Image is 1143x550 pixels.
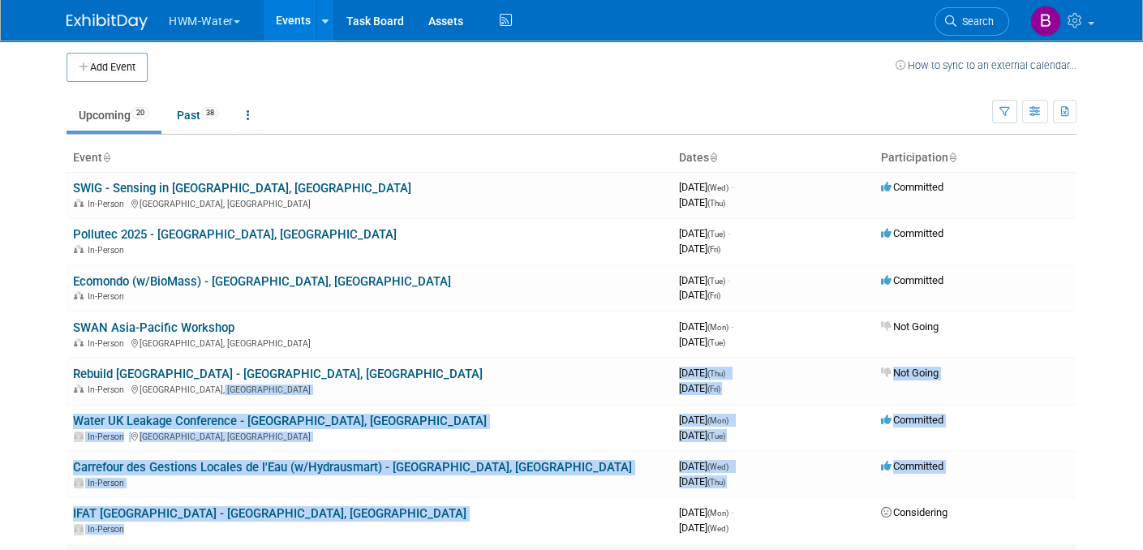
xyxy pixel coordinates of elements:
span: Committed [881,274,943,286]
span: In-Person [88,432,129,442]
span: - [728,367,730,379]
a: SWIG - Sensing in [GEOGRAPHIC_DATA], [GEOGRAPHIC_DATA] [73,181,411,196]
span: [DATE] [679,475,725,488]
a: Ecomondo (w/BioMass) - [GEOGRAPHIC_DATA], [GEOGRAPHIC_DATA] [73,274,451,289]
img: In-Person Event [74,478,84,486]
a: Search [935,7,1009,36]
a: Water UK Leakage Conference - [GEOGRAPHIC_DATA], [GEOGRAPHIC_DATA] [73,414,487,428]
span: Committed [881,181,943,193]
div: [GEOGRAPHIC_DATA], [GEOGRAPHIC_DATA] [73,196,666,209]
span: - [731,460,733,472]
span: Not Going [881,320,939,333]
a: Sort by Start Date [709,151,717,164]
span: [DATE] [679,196,725,208]
span: Committed [881,227,943,239]
div: [GEOGRAPHIC_DATA], [GEOGRAPHIC_DATA] [73,382,666,395]
span: (Thu) [707,478,725,487]
span: In-Person [88,199,129,209]
span: - [731,181,733,193]
img: In-Person Event [74,432,84,440]
img: In-Person Event [74,524,84,532]
a: SWAN Asia-Pacific Workshop [73,320,234,335]
span: In-Person [88,385,129,395]
th: Participation [874,144,1076,172]
img: Barb DeWyer [1030,6,1061,37]
span: (Fri) [707,245,720,254]
span: Not Going [881,367,939,379]
span: In-Person [88,524,129,535]
a: Rebuild [GEOGRAPHIC_DATA] - [GEOGRAPHIC_DATA], [GEOGRAPHIC_DATA] [73,367,483,381]
a: Past38 [165,100,231,131]
span: [DATE] [679,289,720,301]
img: ExhibitDay [67,14,148,30]
img: In-Person Event [74,385,84,393]
span: [DATE] [679,414,733,426]
span: Committed [881,414,943,426]
span: - [731,506,733,518]
th: Dates [672,144,874,172]
span: In-Person [88,291,129,302]
span: (Tue) [707,277,725,286]
span: (Wed) [707,183,728,192]
a: IFAT [GEOGRAPHIC_DATA] - [GEOGRAPHIC_DATA], [GEOGRAPHIC_DATA] [73,506,466,521]
span: (Tue) [707,230,725,238]
span: [DATE] [679,181,733,193]
span: - [728,274,730,286]
span: [DATE] [679,336,725,348]
span: (Mon) [707,323,728,332]
img: In-Person Event [74,338,84,346]
a: Upcoming20 [67,100,161,131]
button: Add Event [67,53,148,82]
img: In-Person Event [74,245,84,253]
span: 38 [201,107,219,119]
span: (Tue) [707,338,725,347]
span: - [731,320,733,333]
span: [DATE] [679,227,730,239]
span: [DATE] [679,382,720,394]
a: Sort by Participation Type [948,151,956,164]
span: (Fri) [707,291,720,300]
div: [GEOGRAPHIC_DATA], [GEOGRAPHIC_DATA] [73,429,666,442]
span: [DATE] [679,522,728,534]
span: (Thu) [707,369,725,378]
span: [DATE] [679,367,730,379]
a: Pollutec 2025 - [GEOGRAPHIC_DATA], [GEOGRAPHIC_DATA] [73,227,397,242]
span: Committed [881,460,943,472]
span: [DATE] [679,274,730,286]
a: Carrefour des Gestions Locales de l'Eau (w/Hydrausmart) - [GEOGRAPHIC_DATA], [GEOGRAPHIC_DATA] [73,460,632,475]
span: [DATE] [679,243,720,255]
span: - [728,227,730,239]
span: [DATE] [679,320,733,333]
span: (Mon) [707,416,728,425]
img: In-Person Event [74,199,84,207]
span: [DATE] [679,429,725,441]
a: How to sync to an external calendar... [896,59,1076,71]
a: Sort by Event Name [102,151,110,164]
div: [GEOGRAPHIC_DATA], [GEOGRAPHIC_DATA] [73,336,666,349]
span: In-Person [88,245,129,256]
span: Search [956,15,994,28]
span: 20 [131,107,149,119]
span: (Wed) [707,462,728,471]
span: (Tue) [707,432,725,440]
span: In-Person [88,478,129,488]
span: [DATE] [679,506,733,518]
span: (Fri) [707,385,720,393]
th: Event [67,144,672,172]
span: Considering [881,506,947,518]
img: In-Person Event [74,291,84,299]
span: - [731,414,733,426]
span: (Thu) [707,199,725,208]
span: (Mon) [707,509,728,518]
span: (Wed) [707,524,728,533]
span: In-Person [88,338,129,349]
span: [DATE] [679,460,733,472]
